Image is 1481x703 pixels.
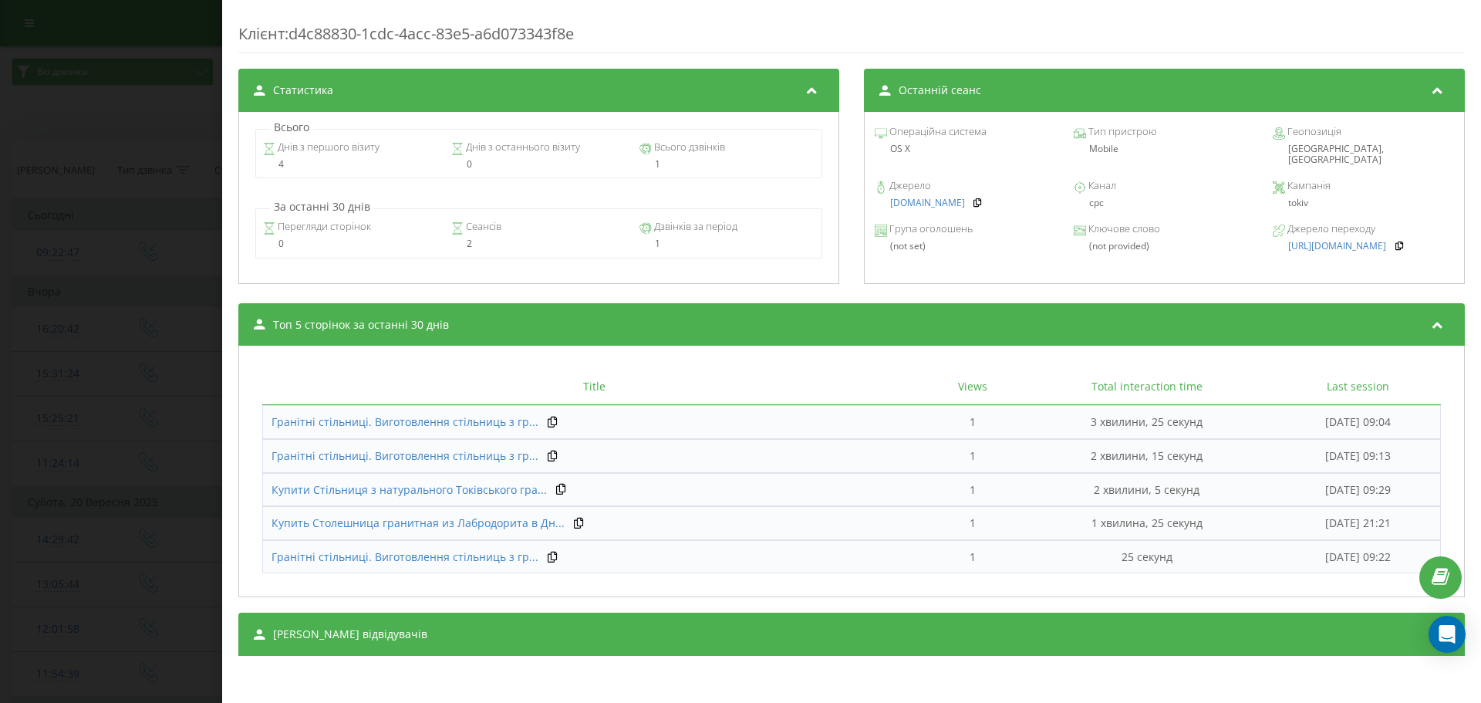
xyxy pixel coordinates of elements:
[1019,439,1275,473] td: 2 хвилини, 15 секунд
[1275,473,1441,507] td: [DATE] 09:29
[1429,616,1466,653] div: Open Intercom Messenger
[927,439,1019,473] td: 1
[272,549,538,564] span: Гранітні стільниці. Виготовлення стільниць з гр...
[275,219,371,235] span: Перегляди сторінок
[1086,178,1116,194] span: Канал
[272,482,547,498] a: Купити Стільниця з натурального Токівського гра...
[1019,540,1275,574] td: 25 секунд
[1086,221,1160,237] span: Ключове слово
[1019,506,1275,540] td: 1 хвилина, 25 секунд
[652,140,725,155] span: Всього дзвінків
[1285,178,1331,194] span: Кампанія
[1275,506,1441,540] td: [DATE] 21:21
[272,414,538,429] span: Гранітні стільниці. Виготовлення стільниць з гр...
[272,482,547,497] span: Купити Стільниця з натурального Токівського гра...
[1273,198,1454,208] div: tokiv
[927,473,1019,507] td: 1
[451,159,626,170] div: 0
[272,448,538,464] a: Гранітні стільниці. Виготовлення стільниць з гр...
[263,238,438,249] div: 0
[262,369,927,405] th: Title
[273,317,449,333] span: Топ 5 сторінок за останні 30 днів
[1285,124,1341,140] span: Геопозиція
[927,506,1019,540] td: 1
[273,627,427,642] span: [PERSON_NAME] відвідувачів
[1285,221,1375,237] span: Джерело переходу
[927,369,1019,405] th: Views
[272,448,538,463] span: Гранітні стільниці. Виготовлення стільниць з гр...
[887,178,931,194] span: Джерело
[1275,439,1441,473] td: [DATE] 09:13
[273,83,333,98] span: Статистика
[272,515,565,531] a: Купить Столешница гранитная из Лабродорита в Дн...
[890,198,965,208] a: [DOMAIN_NAME]
[464,140,580,155] span: Днів з останнього візиту
[1273,144,1454,166] div: [GEOGRAPHIC_DATA], [GEOGRAPHIC_DATA]
[275,140,380,155] span: Днів з першого візиту
[875,241,1056,252] div: (not set)
[887,221,973,237] span: Група оголошень
[270,120,313,135] p: Всього
[451,238,626,249] div: 2
[875,144,1056,154] div: OS X
[1074,241,1255,252] div: (not provided)
[899,83,981,98] span: Останній сеанс
[1074,144,1255,154] div: Mobile
[927,540,1019,574] td: 1
[1019,473,1275,507] td: 2 хвилини, 5 секунд
[1275,369,1441,405] th: Last session
[272,549,538,565] a: Гранітні стільниці. Виготовлення стільниць з гр...
[1019,405,1275,439] td: 3 хвилини, 25 секунд
[927,405,1019,439] td: 1
[1086,124,1156,140] span: Тип пристрою
[238,23,285,44] span: Клієнт
[263,159,438,170] div: 4
[1288,241,1386,252] a: [URL][DOMAIN_NAME]
[652,219,737,235] span: Дзвінків за період
[1019,369,1275,405] th: Total interaction time
[639,238,815,249] div: 1
[272,414,538,430] a: Гранітні стільниці. Виготовлення стільниць з гр...
[1275,405,1441,439] td: [DATE] 09:04
[1275,540,1441,574] td: [DATE] 09:22
[639,159,815,170] div: 1
[1074,198,1255,208] div: cpc
[887,124,987,140] span: Операційна система
[272,515,565,530] span: Купить Столешница гранитная из Лабродорита в Дн...
[464,219,501,235] span: Сеансів
[270,199,374,215] p: За останні 30 днів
